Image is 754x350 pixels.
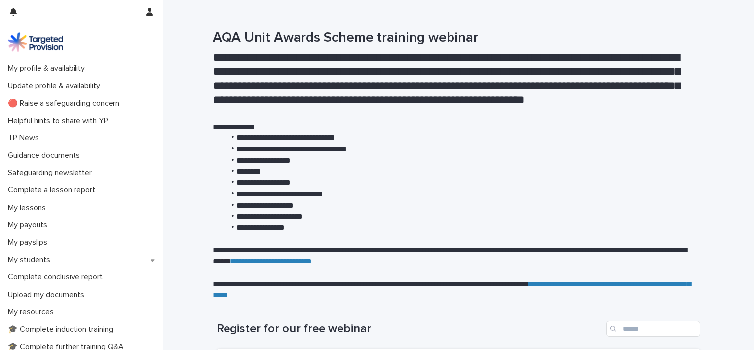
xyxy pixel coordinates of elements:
[213,30,696,46] h1: AQA Unit Awards Scheme training webinar
[4,238,55,247] p: My payslips
[4,325,121,334] p: 🎓 Complete induction training
[4,133,47,143] p: TP News
[4,116,116,126] p: Helpful hints to share with YP
[8,32,63,52] img: M5nRWzHhSzIhMunXDL62
[4,185,103,195] p: Complete a lesson report
[4,99,127,108] p: 🔴 Raise a safeguarding concern
[217,322,603,336] h1: Register for our free webinar
[4,168,100,177] p: Safeguarding newsletter
[4,272,111,282] p: Complete conclusive report
[4,203,54,213] p: My lessons
[4,151,88,160] p: Guidance documents
[4,64,93,73] p: My profile & availability
[4,220,55,230] p: My payouts
[4,290,92,300] p: Upload my documents
[606,321,700,337] input: Search
[4,81,108,90] p: Update profile & availability
[4,307,62,317] p: My resources
[4,255,58,264] p: My students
